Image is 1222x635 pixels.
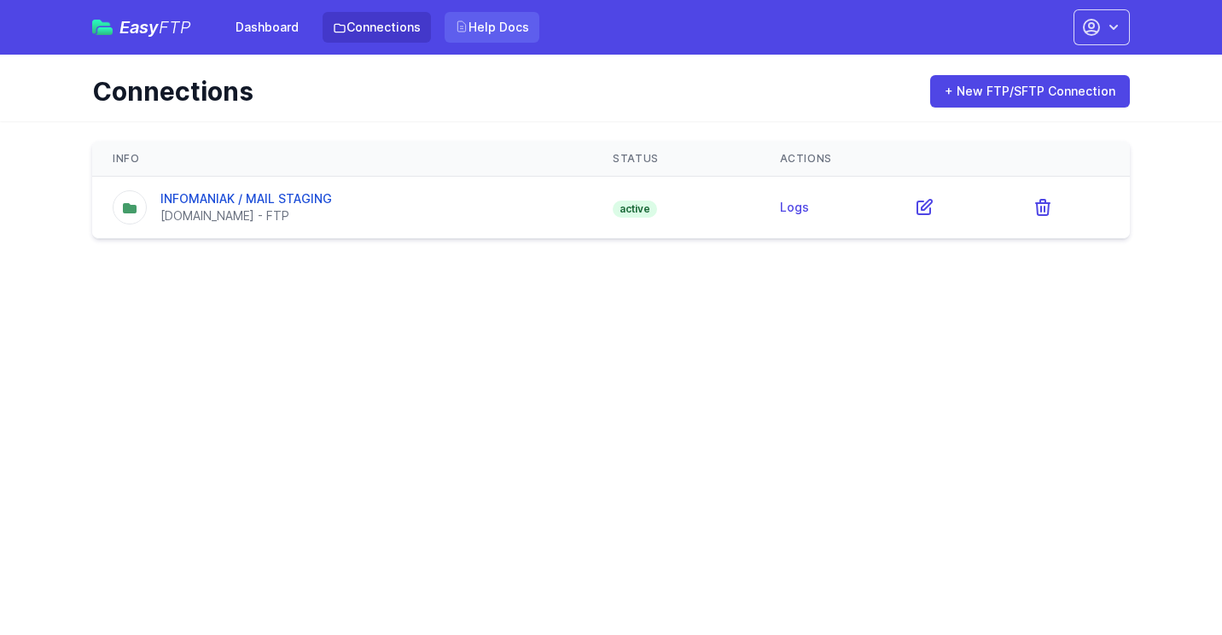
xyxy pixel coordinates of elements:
th: Actions [759,142,1130,177]
a: Connections [323,12,431,43]
a: + New FTP/SFTP Connection [930,75,1130,108]
span: FTP [159,17,191,38]
th: Info [92,142,592,177]
span: active [613,201,657,218]
div: [DOMAIN_NAME] - FTP [160,207,332,224]
th: Status [592,142,759,177]
a: Logs [780,200,809,214]
a: INFOMANIAK / MAIL STAGING [160,191,332,206]
img: easyftp_logo.png [92,20,113,35]
span: Easy [119,19,191,36]
a: Dashboard [225,12,309,43]
h1: Connections [92,76,906,107]
a: EasyFTP [92,19,191,36]
a: Help Docs [445,12,539,43]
